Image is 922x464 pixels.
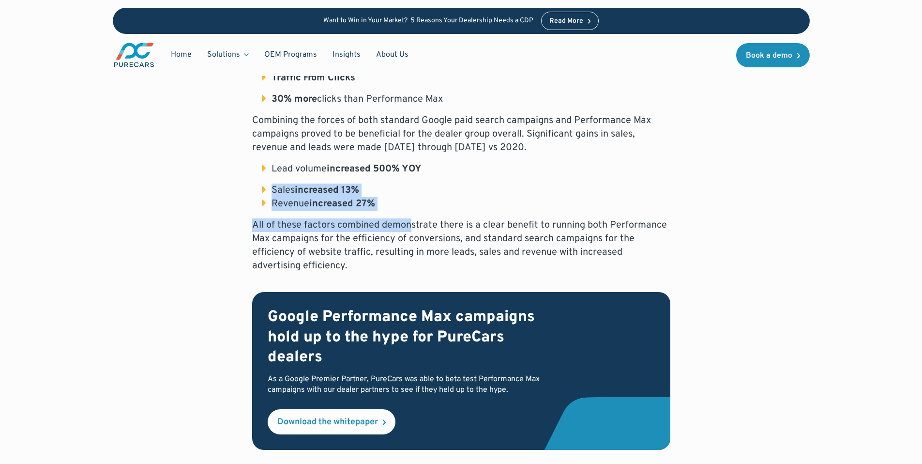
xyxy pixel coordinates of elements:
div: Read More [549,18,583,25]
p: As a Google Premier Partner, PureCars was able to beta test Performance Max campaigns with our de... [268,374,562,396]
strong: 30% more [272,93,317,106]
strong: Traffic From Clicks [272,72,355,84]
li: Sales [262,184,670,197]
p: Combining the forces of both standard Google paid search campaigns and Performance Max campaigns ... [252,114,670,155]
strong: increased 13% [295,184,359,197]
a: Home [163,46,199,64]
li: clicks than Performance Max [262,93,670,106]
li: Lead volume [262,162,670,176]
a: OEM Programs [257,46,325,64]
h2: Google Performance Max campaigns hold up to the hype for PureCars dealers [268,308,562,368]
strong: increased 500% YOY [327,163,422,175]
a: About Us [368,46,416,64]
div: Download the whitepaper [277,418,378,427]
a: Download the whitepaper [268,409,395,434]
strong: increased 27% [309,198,375,210]
div: Solutions [207,49,240,60]
div: Book a demo [746,52,792,60]
p: All of these factors combined demonstrate there is a clear benefit to running both Performance Ma... [252,218,670,273]
a: Read More [541,12,599,30]
li: Revenue [262,197,670,211]
img: purecars logo [113,42,155,68]
a: main [113,42,155,68]
a: Insights [325,46,368,64]
a: Book a demo [736,43,810,67]
p: Want to Win in Your Market? 5 Reasons Your Dealership Needs a CDP [323,17,533,25]
div: Solutions [199,46,257,64]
